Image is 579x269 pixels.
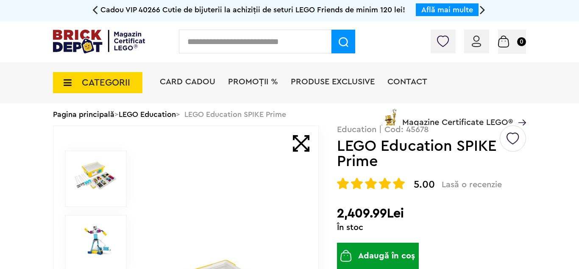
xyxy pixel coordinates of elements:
img: Evaluare cu stele [337,177,349,189]
img: Evaluare cu stele [351,177,363,189]
h1: LEGO Education SPIKE Prime [337,139,498,169]
span: Magazine Certificate LEGO® [402,107,513,127]
span: Cadou VIP 40266 Cutie de bijuterii la achiziții de seturi LEGO Friends de minim 120 lei! [100,6,405,14]
img: Evaluare cu stele [365,177,377,189]
a: Card Cadou [160,78,215,86]
img: Evaluare cu stele [393,177,405,189]
img: Evaluare cu stele [379,177,391,189]
img: LEGO Education SPIKE Prime [74,224,117,255]
a: PROMOȚII % [228,78,278,86]
p: Education | Cod: 45678 [337,125,526,134]
small: 0 [517,37,526,46]
a: Află mai multe [421,6,473,14]
span: 5.00 [414,180,435,190]
img: LEGO Education SPIKE Prime [74,160,117,191]
button: Adaugă în coș [337,243,419,269]
a: Produse exclusive [291,78,375,86]
span: Lasă o recenzie [442,180,502,190]
a: Contact [387,78,427,86]
span: CATEGORII [82,78,130,87]
div: În stoc [337,223,526,232]
a: Magazine Certificate LEGO® [513,107,526,116]
h2: 2,409.99Lei [337,206,526,221]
